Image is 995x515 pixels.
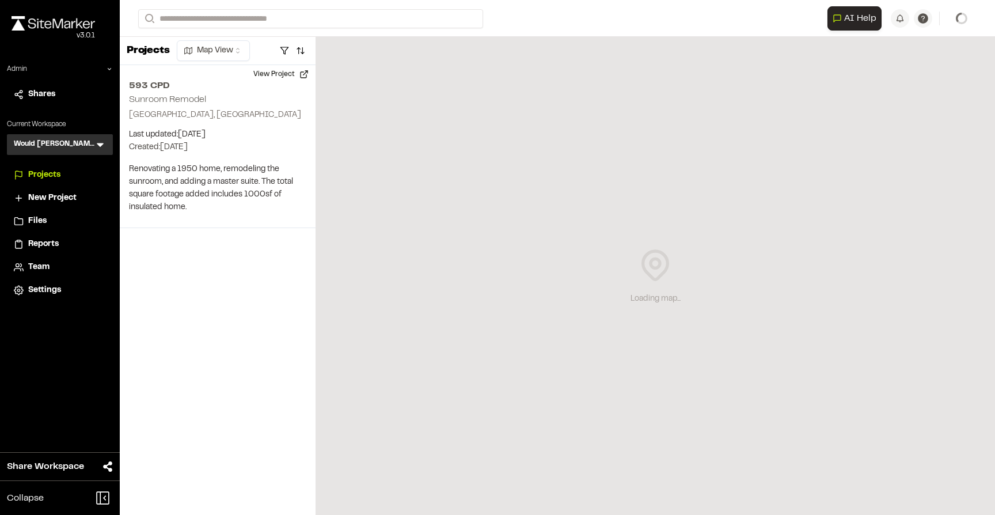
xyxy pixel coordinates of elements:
[844,12,876,25] span: AI Help
[28,261,50,274] span: Team
[14,169,106,181] a: Projects
[14,238,106,251] a: Reports
[14,192,106,205] a: New Project
[14,88,106,101] a: Shares
[28,169,60,181] span: Projects
[129,141,306,154] p: Created: [DATE]
[14,139,94,150] h3: Would [PERSON_NAME] Construction
[14,215,106,228] a: Files
[14,284,106,297] a: Settings
[28,192,77,205] span: New Project
[129,163,306,214] p: Renovating a 1950 home, remodeling the sunroom, and adding a master suite. The total square foota...
[7,460,84,474] span: Share Workspace
[7,64,27,74] p: Admin
[129,96,206,104] h2: Sunroom Remodel
[129,128,306,141] p: Last updated: [DATE]
[138,9,159,28] button: Search
[631,293,681,305] div: Loading map...
[127,43,170,59] p: Projects
[28,238,59,251] span: Reports
[28,88,55,101] span: Shares
[246,65,316,84] button: View Project
[12,16,95,31] img: rebrand.png
[827,6,882,31] button: Open AI Assistant
[28,284,61,297] span: Settings
[7,119,113,130] p: Current Workspace
[827,6,886,31] div: Open AI Assistant
[12,31,95,41] div: Oh geez...please don't...
[129,109,306,122] p: [GEOGRAPHIC_DATA], [GEOGRAPHIC_DATA]
[7,491,44,505] span: Collapse
[14,261,106,274] a: Team
[28,215,47,228] span: Files
[129,79,306,93] h2: 593 CPD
